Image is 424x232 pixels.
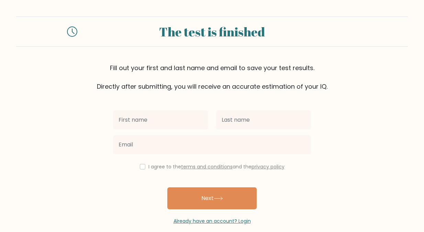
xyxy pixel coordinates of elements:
div: The test is finished [86,22,338,41]
button: Next [167,187,257,209]
input: First name [113,110,208,130]
label: I agree to the and the [148,163,284,170]
a: Already have an account? Login [174,218,251,224]
input: Email [113,135,311,154]
input: Last name [216,110,311,130]
a: terms and conditions [181,163,233,170]
a: privacy policy [252,163,284,170]
div: Fill out your first and last name and email to save your test results. Directly after submitting,... [16,63,408,91]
